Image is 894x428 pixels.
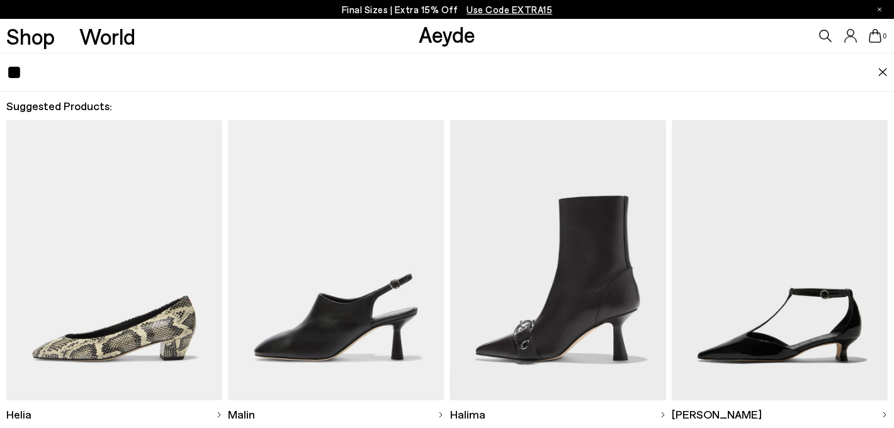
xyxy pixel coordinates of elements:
[450,407,485,422] span: Halima
[228,120,444,400] img: Descriptive text
[216,412,222,418] img: svg%3E
[660,412,666,418] img: svg%3E
[6,120,222,400] img: Descriptive text
[438,412,444,418] img: svg%3E
[6,407,31,422] span: Helia
[881,412,888,418] img: svg%3E
[6,98,888,114] h2: Suggested Products:
[6,25,55,47] a: Shop
[228,407,255,422] span: Malin
[881,33,888,40] span: 0
[869,29,881,43] a: 0
[467,4,552,15] span: Navigate to /collections/ss25-final-sizes
[450,120,666,400] img: Descriptive text
[672,120,888,400] img: Descriptive text
[878,68,888,77] img: close.svg
[672,407,762,422] span: [PERSON_NAME]
[419,21,475,47] a: Aeyde
[342,2,553,18] p: Final Sizes | Extra 15% Off
[79,25,135,47] a: World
